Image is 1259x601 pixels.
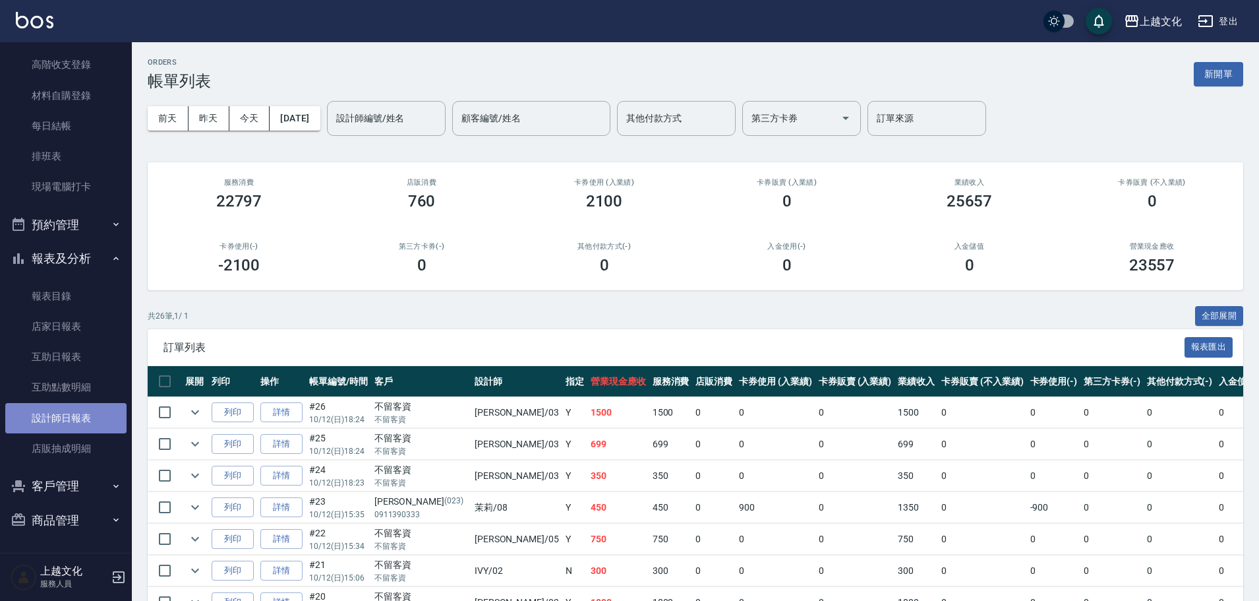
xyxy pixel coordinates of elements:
[260,402,303,423] a: 詳情
[260,497,303,518] a: 詳情
[587,460,649,491] td: 350
[306,524,371,555] td: #22
[938,397,1026,428] td: 0
[182,366,208,397] th: 展開
[1144,366,1216,397] th: 其他付款方式(-)
[417,256,426,274] h3: 0
[185,529,205,549] button: expand row
[711,178,862,187] h2: 卡券販賣 (入業績)
[5,403,127,433] a: 設計師日報表
[5,433,127,464] a: 店販抽成明細
[229,106,270,131] button: 今天
[185,434,205,454] button: expand row
[346,178,497,187] h2: 店販消費
[185,497,205,517] button: expand row
[260,434,303,455] a: 詳情
[894,178,1045,187] h2: 業績收入
[309,477,368,489] p: 10/12 (日) 18:23
[1144,429,1216,460] td: 0
[1076,242,1227,251] h2: 營業現金應收
[894,242,1045,251] h2: 入金儲值
[374,509,468,521] p: 0911390333
[562,366,587,397] th: 指定
[374,400,468,414] div: 不留客資
[782,192,792,210] h3: 0
[260,529,303,550] a: 詳情
[1144,460,1216,491] td: 0
[736,460,815,491] td: 0
[692,524,736,555] td: 0
[938,366,1026,397] th: 卡券販賣 (不入業績)
[5,342,127,372] a: 互助日報表
[309,572,368,584] p: 10/12 (日) 15:06
[148,106,189,131] button: 前天
[692,492,736,523] td: 0
[471,492,562,523] td: 茉莉 /08
[148,310,189,322] p: 共 26 筆, 1 / 1
[306,555,371,586] td: #21
[894,555,938,586] td: 300
[1027,397,1081,428] td: 0
[1086,8,1112,34] button: save
[938,492,1026,523] td: 0
[562,555,587,586] td: N
[260,466,303,486] a: 詳情
[471,460,562,491] td: [PERSON_NAME] /03
[736,366,815,397] th: 卡券使用 (入業績)
[212,561,254,581] button: 列印
[40,565,107,578] h5: 上越文化
[189,106,229,131] button: 昨天
[306,397,371,428] td: #26
[711,242,862,251] h2: 入金使用(-)
[736,429,815,460] td: 0
[374,558,468,572] div: 不留客資
[562,460,587,491] td: Y
[208,366,257,397] th: 列印
[471,429,562,460] td: [PERSON_NAME] /03
[1080,429,1144,460] td: 0
[374,477,468,489] p: 不留客資
[5,111,127,141] a: 每日結帳
[5,241,127,276] button: 報表及分析
[374,495,468,509] div: [PERSON_NAME]
[938,460,1026,491] td: 0
[1144,555,1216,586] td: 0
[374,526,468,540] div: 不留客資
[529,242,680,251] h2: 其他付款方式(-)
[374,463,468,477] div: 不留客資
[471,524,562,555] td: [PERSON_NAME] /05
[5,281,127,311] a: 報表目錄
[1080,524,1144,555] td: 0
[309,509,368,521] p: 10/12 (日) 15:35
[815,397,895,428] td: 0
[306,492,371,523] td: #23
[471,366,562,397] th: 設計師
[692,460,736,491] td: 0
[1140,13,1182,30] div: 上越文化
[471,397,562,428] td: [PERSON_NAME] /03
[894,524,938,555] td: 750
[815,555,895,586] td: 0
[1129,256,1175,274] h3: 23557
[270,106,320,131] button: [DATE]
[938,555,1026,586] td: 0
[471,555,562,586] td: IVY /02
[40,578,107,590] p: 服務人員
[408,192,436,210] h3: 760
[562,492,587,523] td: Y
[562,429,587,460] td: Y
[185,561,205,581] button: expand row
[257,366,306,397] th: 操作
[309,414,368,426] p: 10/12 (日) 18:24
[374,572,468,584] p: 不留客資
[212,497,254,518] button: 列印
[212,466,254,486] button: 列印
[815,524,895,555] td: 0
[649,460,693,491] td: 350
[306,366,371,397] th: 帳單編號/時間
[1076,178,1227,187] h2: 卡券販賣 (不入業績)
[185,402,205,422] button: expand row
[306,460,371,491] td: #24
[5,372,127,402] a: 互助點數明細
[1027,429,1081,460] td: 0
